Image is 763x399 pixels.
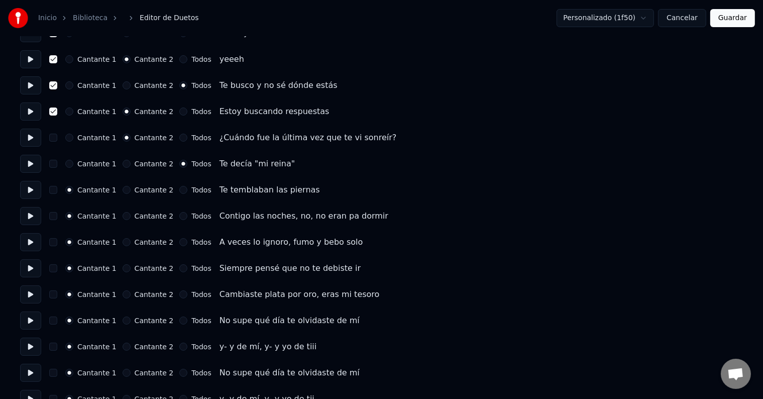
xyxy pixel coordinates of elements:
[220,367,360,379] div: No supe qué día te olvidaste de mí
[191,56,211,63] label: Todos
[135,369,174,376] label: Cantante 2
[135,343,174,350] label: Cantante 2
[721,359,751,389] div: Chat abierto
[220,262,361,274] div: Siempre pensé que no te debiste ir
[77,56,117,63] label: Cantante 1
[135,134,174,141] label: Cantante 2
[77,108,117,115] label: Cantante 1
[220,210,388,222] div: Contigo las noches, no, no eran pa dormir
[135,160,174,167] label: Cantante 2
[140,13,198,23] span: Editor de Duetos
[220,132,397,144] div: ¿Cuándo fue la última vez que te vi sonreír?
[220,236,363,248] div: A veces lo ignoro, fumo y bebo solo
[191,291,211,298] label: Todos
[191,108,211,115] label: Todos
[135,186,174,193] label: Cantante 2
[220,79,338,91] div: Te busco y no sé dónde estás
[191,160,211,167] label: Todos
[710,9,755,27] button: Guardar
[135,213,174,220] label: Cantante 2
[135,82,174,89] label: Cantante 2
[77,160,117,167] label: Cantante 1
[77,317,117,324] label: Cantante 1
[77,343,117,350] label: Cantante 1
[191,239,211,246] label: Todos
[135,317,174,324] label: Cantante 2
[38,13,199,23] nav: breadcrumb
[38,13,57,23] a: Inicio
[191,30,211,37] label: Todos
[8,8,28,28] img: youka
[73,13,107,23] a: Biblioteca
[191,134,211,141] label: Todos
[135,291,174,298] label: Cantante 2
[220,315,360,327] div: No supe qué día te olvidaste de mí
[191,343,211,350] label: Todos
[77,30,117,37] label: Cantante 1
[135,56,174,63] label: Cantante 2
[220,184,320,196] div: Te temblaban las piernas
[77,186,117,193] label: Cantante 1
[77,134,117,141] label: Cantante 1
[220,288,380,301] div: Cambiaste plata por oro, eras mi tesoro
[191,265,211,272] label: Todos
[77,213,117,220] label: Cantante 1
[658,9,706,27] button: Cancelar
[77,291,117,298] label: Cantante 1
[191,186,211,193] label: Todos
[191,317,211,324] label: Todos
[220,341,317,353] div: y- y de mí, y- y yo de tiii
[220,106,330,118] div: Estoy buscando respuestas
[77,265,117,272] label: Cantante 1
[135,108,174,115] label: Cantante 2
[191,369,211,376] label: Todos
[220,53,244,65] div: yeeeh
[191,82,211,89] label: Todos
[77,369,117,376] label: Cantante 1
[135,30,174,37] label: Cantante 2
[220,158,295,170] div: Te decía "mi reina"
[135,239,174,246] label: Cantante 2
[77,239,117,246] label: Cantante 1
[135,265,174,272] label: Cantante 2
[77,82,117,89] label: Cantante 1
[191,213,211,220] label: Todos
